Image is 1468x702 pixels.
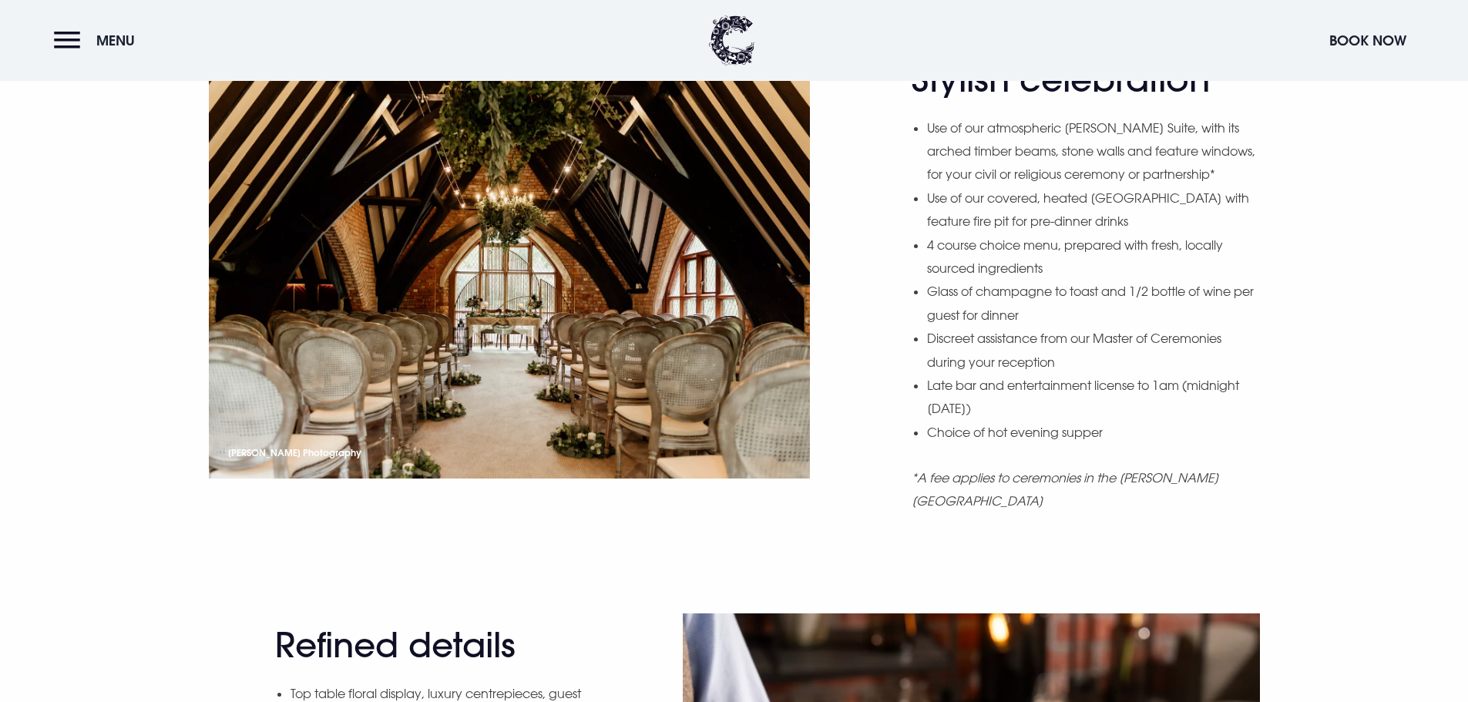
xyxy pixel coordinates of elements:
img: Wedding Package Northern Ireland [209,78,810,479]
em: *A fee applies to ceremonies in the [PERSON_NAME][GEOGRAPHIC_DATA] [912,470,1219,509]
li: Glass of champagne to toast and 1/2 bottle of wine per guest for dinner [927,280,1259,327]
li: Discreet assistance from our Master of Ceremonies during your reception [927,327,1259,374]
span: Menu [96,32,135,49]
li: 4 course choice menu, prepared with fresh, locally sourced ingredients [927,233,1259,280]
p: [PERSON_NAME] Photography [228,444,847,462]
button: Menu [54,24,143,57]
li: Use of our atmospheric [PERSON_NAME] Suite, with its arched timber beams, stone walls and feature... [927,116,1259,186]
h2: Stylish celebration [912,59,1212,100]
li: Choice of hot evening supper [927,421,1259,444]
h2: Refined details [275,625,576,666]
li: Use of our covered, heated [GEOGRAPHIC_DATA] with feature fire pit for pre-dinner drinks [927,186,1259,233]
li: Late bar and entertainment license to 1am (midnight [DATE]) [927,374,1259,421]
button: Book Now [1322,24,1414,57]
img: Clandeboye Lodge [709,15,755,65]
